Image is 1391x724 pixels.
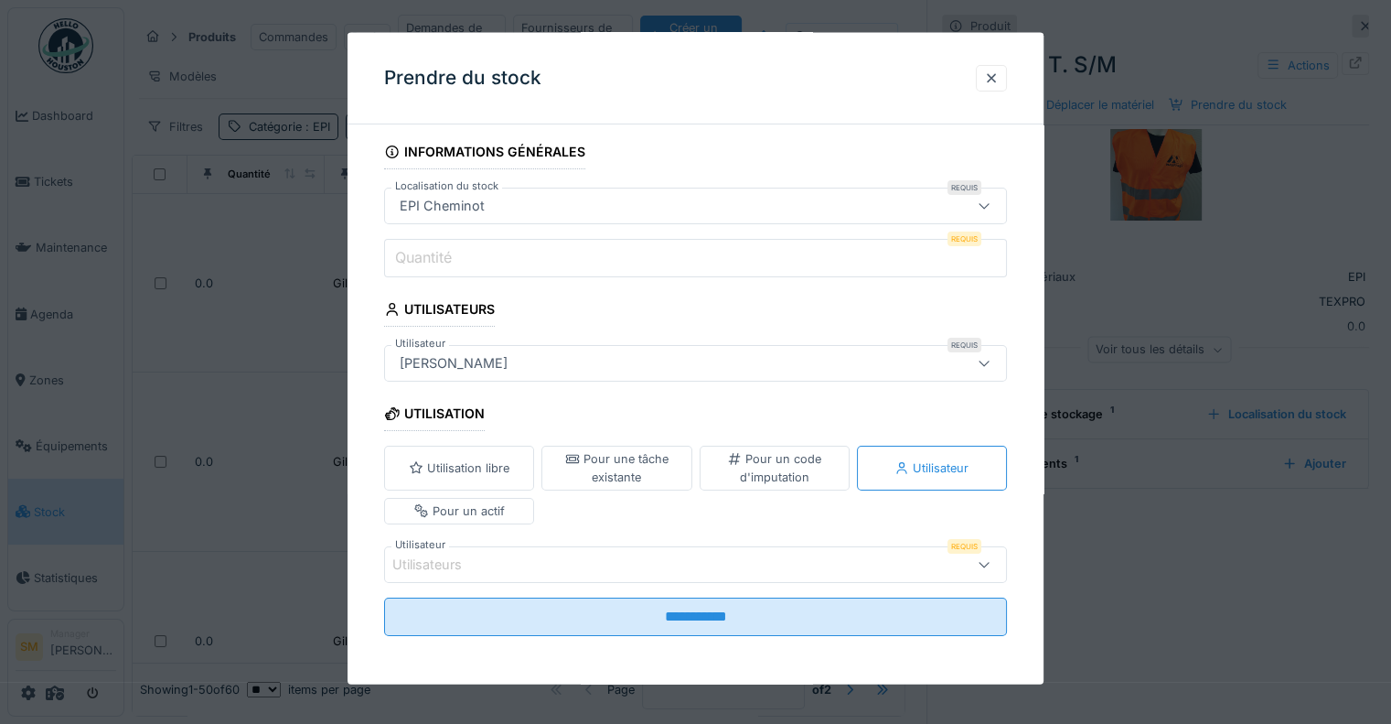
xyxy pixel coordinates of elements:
div: Utilisateur [894,459,968,477]
div: Informations générales [384,138,585,169]
div: Utilisation libre [409,459,509,477]
h3: Prendre du stock [384,67,541,90]
div: Pour un actif [414,502,505,519]
div: Requis [947,232,981,246]
div: Requis [947,180,981,195]
div: Requis [947,338,981,352]
div: Utilisateurs [392,555,487,575]
label: Localisation du stock [391,178,502,194]
label: Utilisateur [391,536,449,552]
div: [PERSON_NAME] [392,353,515,373]
div: Pour un code d'imputation [708,450,841,485]
label: Utilisateur [391,336,449,351]
div: Utilisateurs [384,296,495,327]
div: EPI Cheminot [392,196,492,216]
div: Pour une tâche existante [550,450,683,485]
div: Requis [947,538,981,553]
label: Quantité [391,246,455,268]
div: Utilisation [384,400,485,431]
